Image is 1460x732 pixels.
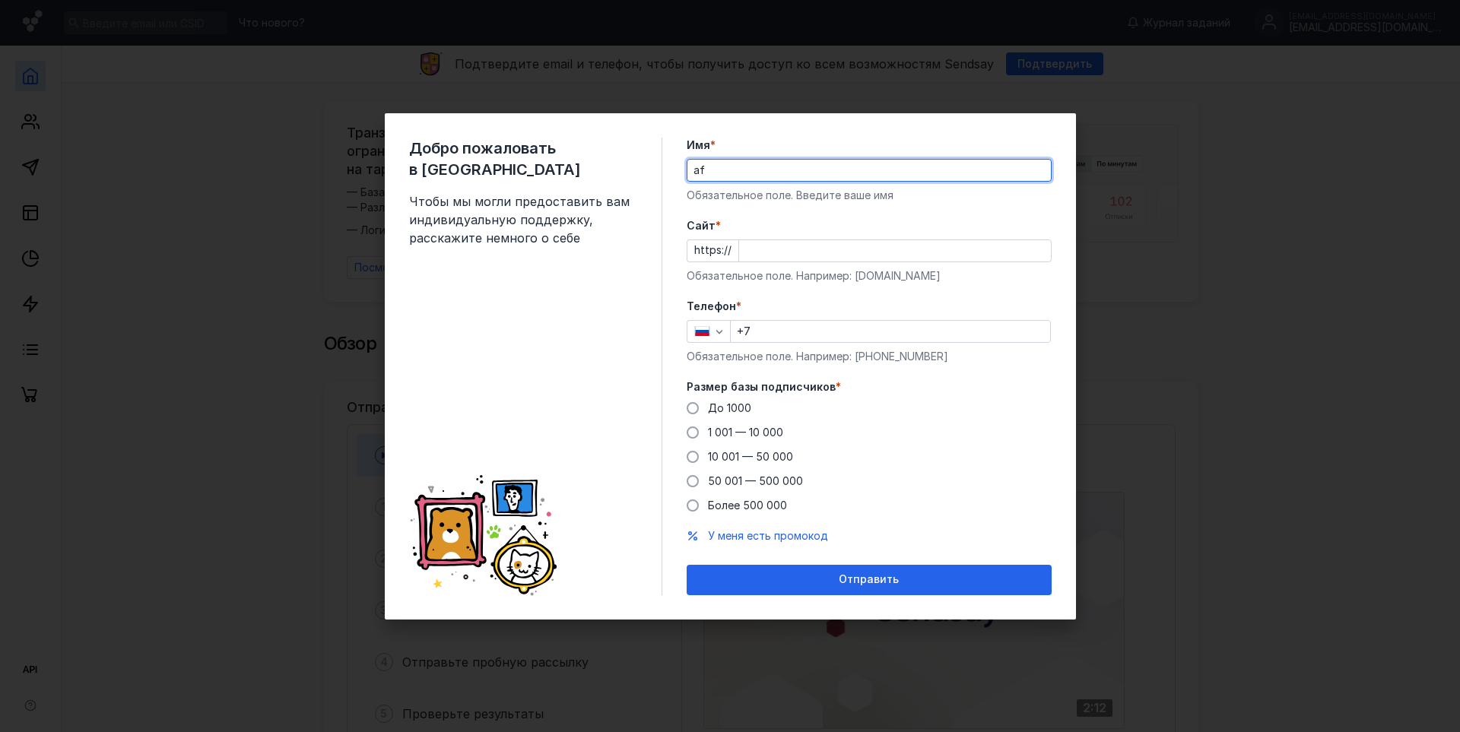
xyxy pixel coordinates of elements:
div: Обязательное поле. Например: [DOMAIN_NAME] [687,268,1052,284]
span: Размер базы подписчиков [687,379,836,395]
span: Телефон [687,299,736,314]
button: У меня есть промокод [708,528,828,543]
span: Более 500 000 [708,499,787,512]
span: 50 001 — 500 000 [708,474,803,487]
span: У меня есть промокод [708,529,828,542]
div: Обязательное поле. Например: [PHONE_NUMBER] [687,349,1052,364]
div: Обязательное поле. Введите ваше имя [687,188,1052,203]
span: 1 001 — 10 000 [708,426,783,439]
span: 10 001 — 50 000 [708,450,793,463]
span: Имя [687,138,710,153]
span: Добро пожаловать в [GEOGRAPHIC_DATA] [409,138,637,180]
span: Cайт [687,218,716,233]
span: До 1000 [708,401,751,414]
button: Отправить [687,565,1052,595]
span: Чтобы мы могли предоставить вам индивидуальную поддержку, расскажите немного о себе [409,192,637,247]
span: Отправить [839,573,899,586]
